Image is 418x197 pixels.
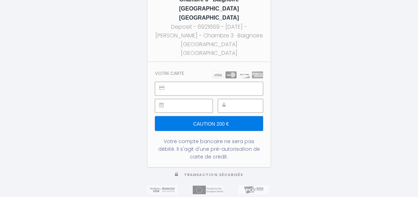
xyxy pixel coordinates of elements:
[234,99,263,112] iframe: Secure payment input frame
[212,71,263,78] img: carts.png
[184,172,243,177] span: Transaction sécurisée
[154,22,264,58] div: Deposit - 6921669 - [DATE] - [PERSON_NAME] - Chambre 3 · Baignoire [GEOGRAPHIC_DATA] [GEOGRAPHIC_...
[155,116,263,131] input: Caution 200 €
[171,82,263,95] iframe: Secure payment input frame
[155,138,263,161] div: Votre compte bancaire ne sera pas débité. Il s'agit d'une pré-autorisation de carte de crédit.
[171,99,212,112] iframe: Secure payment input frame
[155,71,184,76] h3: Votre carte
